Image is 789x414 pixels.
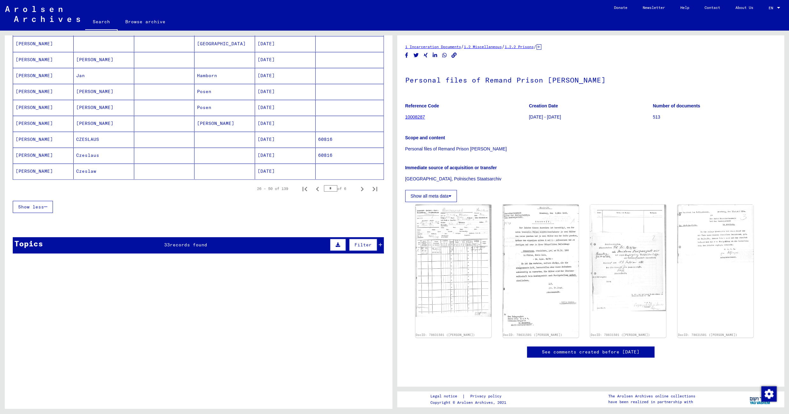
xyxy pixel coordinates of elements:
button: Filter [349,239,377,251]
mat-cell: [PERSON_NAME] [13,52,74,68]
a: DocID: 78631501 ([PERSON_NAME]) [503,333,562,337]
button: Last page [369,182,381,195]
button: Share on Xing [422,51,429,59]
div: Topics [14,238,43,249]
a: Browse archive [118,14,173,29]
mat-cell: 60816 [316,132,384,147]
mat-cell: [PERSON_NAME] [13,132,74,147]
mat-cell: [DATE] [255,163,316,179]
a: 1 Incarceration Documents [405,44,461,49]
div: Change consent [761,386,776,401]
mat-cell: Czeslaw [74,163,134,179]
a: DocID: 78631501 ([PERSON_NAME]) [416,333,475,337]
img: Arolsen_neg.svg [5,6,80,22]
img: 002.jpg [503,205,579,332]
span: Filter [354,242,372,248]
span: / [502,44,505,49]
mat-cell: [DATE] [255,148,316,163]
button: Share on Facebook [403,51,410,59]
mat-cell: [GEOGRAPHIC_DATA] [194,36,255,52]
mat-cell: [PERSON_NAME] [13,100,74,115]
button: First page [298,182,311,195]
span: records found [170,242,207,248]
mat-cell: [DATE] [255,116,316,131]
b: Number of documents [653,103,700,108]
a: DocID: 78631501 ([PERSON_NAME]) [678,333,737,337]
p: The Arolsen Archives online collections [608,393,695,399]
mat-cell: [PERSON_NAME] [74,100,134,115]
p: Copyright © Arolsen Archives, 2021 [430,400,509,405]
a: 1.2.2 Prisons [505,44,534,49]
a: 10008287 [405,114,425,120]
span: 33 [164,242,170,248]
p: have been realized in partnership with [608,399,695,405]
mat-cell: [DATE] [255,132,316,147]
mat-cell: Hamborn [194,68,255,84]
a: Legal notice [430,393,462,400]
p: [GEOGRAPHIC_DATA], Polnisches Staatsarchiv [405,176,777,182]
mat-cell: [PERSON_NAME] [13,163,74,179]
b: Creation Date [529,103,558,108]
b: Reference Code [405,103,439,108]
mat-cell: [DATE] [255,100,316,115]
div: | [430,393,509,400]
mat-cell: [PERSON_NAME] [13,68,74,84]
p: [DATE] - [DATE] [529,114,652,120]
span: EN [769,6,776,10]
a: DocID: 78631501 ([PERSON_NAME]) [590,333,650,337]
button: Show all meta data [405,190,457,202]
button: Share on Twitter [413,51,420,59]
a: Search [85,14,118,31]
img: 001.jpg [415,205,491,317]
mat-cell: [DATE] [255,52,316,68]
a: See comments created before [DATE] [542,349,639,355]
div: 26 – 50 of 139 [257,186,288,192]
button: Share on WhatsApp [441,51,448,59]
button: Share on LinkedIn [432,51,438,59]
mat-cell: [PERSON_NAME] [194,116,255,131]
button: Next page [356,182,369,195]
b: Scope and content [405,135,445,140]
mat-cell: 60816 [316,148,384,163]
mat-cell: [PERSON_NAME] [13,148,74,163]
mat-cell: [PERSON_NAME] [13,116,74,131]
mat-cell: [PERSON_NAME] [74,84,134,99]
mat-cell: Czeslaus [74,148,134,163]
mat-cell: [PERSON_NAME] [74,52,134,68]
h1: Personal files of Remand Prison [PERSON_NAME] [405,65,777,93]
b: Immediate source of acquisition or transfer [405,165,497,170]
img: yv_logo.png [748,391,772,407]
img: Change consent [761,386,777,402]
mat-cell: Posen [194,84,255,99]
span: Show less [18,204,44,210]
mat-cell: Posen [194,100,255,115]
a: 1.2 Miscellaneous [464,44,502,49]
button: Copy link [451,51,457,59]
mat-cell: [PERSON_NAME] [13,84,74,99]
button: Show less [13,201,53,213]
button: Previous page [311,182,324,195]
mat-cell: [DATE] [255,68,316,84]
img: 003.jpg [590,205,666,311]
mat-cell: [PERSON_NAME] [13,36,74,52]
a: Privacy policy [465,393,509,400]
mat-cell: CZESLAUS [74,132,134,147]
p: 513 [653,114,776,120]
mat-cell: [DATE] [255,84,316,99]
mat-cell: [DATE] [255,36,316,52]
img: 004.jpg [677,205,753,263]
span: / [534,44,537,49]
span: / [461,44,464,49]
p: Personal files of Remand Prison [PERSON_NAME] [405,146,777,152]
div: of 6 [324,185,356,192]
mat-cell: Jan [74,68,134,84]
mat-cell: [PERSON_NAME] [74,116,134,131]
